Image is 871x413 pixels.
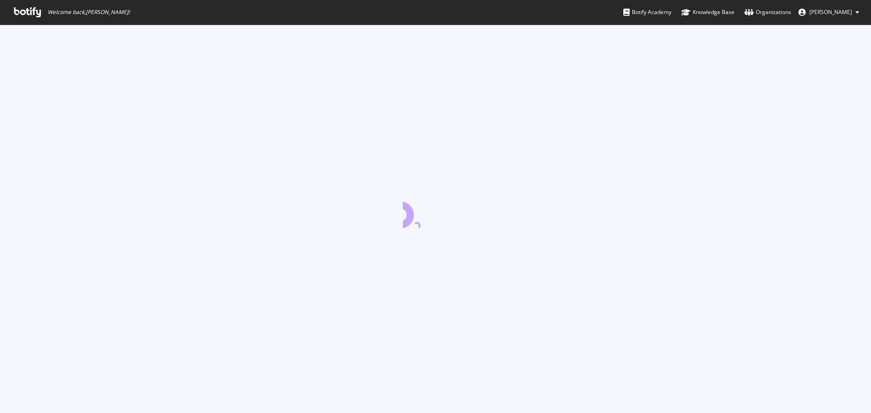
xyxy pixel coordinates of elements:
div: Knowledge Base [681,8,734,17]
div: Botify Academy [623,8,671,17]
div: Organizations [744,8,791,17]
span: Welcome back, [PERSON_NAME] ! [48,9,130,16]
div: animation [403,195,468,228]
button: [PERSON_NAME] [791,5,866,19]
span: Avani Nagda [809,8,852,16]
